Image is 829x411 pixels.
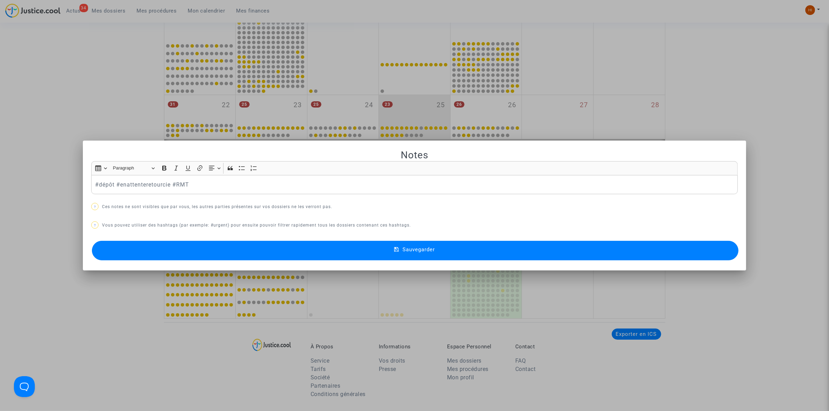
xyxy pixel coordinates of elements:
p: Ces notes ne sont visibles que par vous, les autres parties présentes sur vos dossiers ne les ver... [91,203,738,211]
span: Paragraph [113,164,149,172]
div: Rich Text Editor, main [91,175,738,195]
p: #dépôt #enattenteretourcie #RMT [95,180,734,189]
h2: Notes [91,149,738,161]
span: ? [94,223,96,227]
span: ? [94,205,96,209]
iframe: Help Scout Beacon - Open [14,376,35,397]
p: Vous pouvez utiliser des hashtags (par exemple: #urgent) pour ensuite pouvoir filtrer rapidement ... [91,221,738,230]
button: Sauvegarder [92,241,738,260]
div: Editor toolbar [91,161,738,175]
button: Paragraph [110,163,158,174]
span: Sauvegarder [402,246,435,253]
